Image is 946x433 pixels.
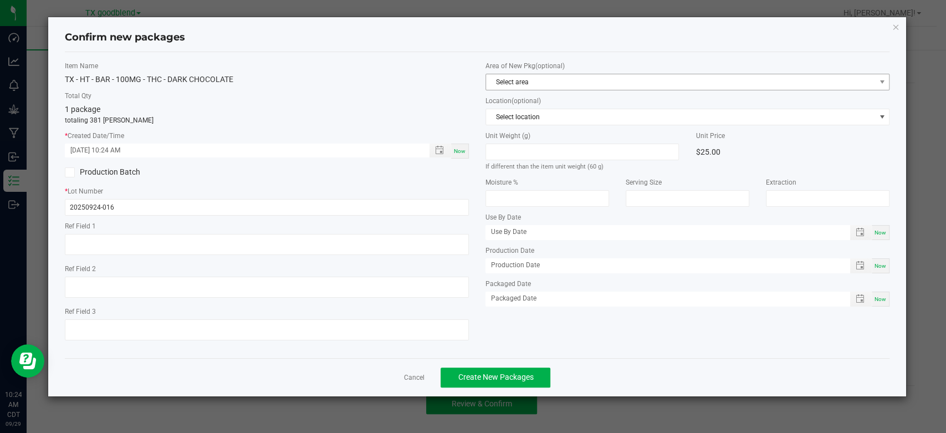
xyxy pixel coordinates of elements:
span: Create New Packages [458,373,533,381]
label: Production Batch [65,166,258,178]
label: Ref Field 1 [65,221,469,231]
span: Toggle popup [850,292,872,307]
iframe: Resource center [11,344,44,378]
label: Area of New Pkg [485,61,889,71]
small: If different than the item unit weight (60 g) [485,163,604,170]
input: Production Date [485,258,838,272]
label: Use By Date [485,212,889,222]
a: Cancel [403,373,424,383]
span: (optional) [512,97,541,105]
span: Select location [486,109,875,125]
span: Now [875,263,886,269]
span: Now [875,296,886,302]
label: Unit Price [696,131,889,141]
span: Toggle popup [429,144,451,157]
span: Toggle popup [850,225,872,240]
label: Production Date [485,246,889,256]
label: Item Name [65,61,469,71]
label: Lot Number [65,186,469,196]
span: Now [454,148,466,154]
span: (optional) [535,62,565,70]
label: Unit Weight (g) [485,131,679,141]
div: $25.00 [696,144,889,160]
span: NO DATA FOUND [485,109,889,125]
p: totaling 381 [PERSON_NAME] [65,115,469,125]
span: Toggle popup [850,258,872,273]
label: Created Date/Time [65,131,469,141]
label: Extraction [766,177,889,187]
label: Location [485,96,889,106]
label: Ref Field 2 [65,264,469,274]
h4: Confirm new packages [65,30,889,45]
span: 1 package [65,105,100,114]
input: Use By Date [485,225,838,239]
label: Packaged Date [485,279,889,289]
input: Created Datetime [65,144,418,157]
label: Ref Field 3 [65,307,469,317]
div: TX - HT - BAR - 100MG - THC - DARK CHOCOLATE [65,74,469,85]
span: Now [875,230,886,236]
button: Create New Packages [441,368,550,388]
label: Serving Size [626,177,749,187]
span: Select area [486,74,875,90]
input: Packaged Date [485,292,838,305]
label: Total Qty [65,91,469,101]
label: Moisture % [485,177,609,187]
